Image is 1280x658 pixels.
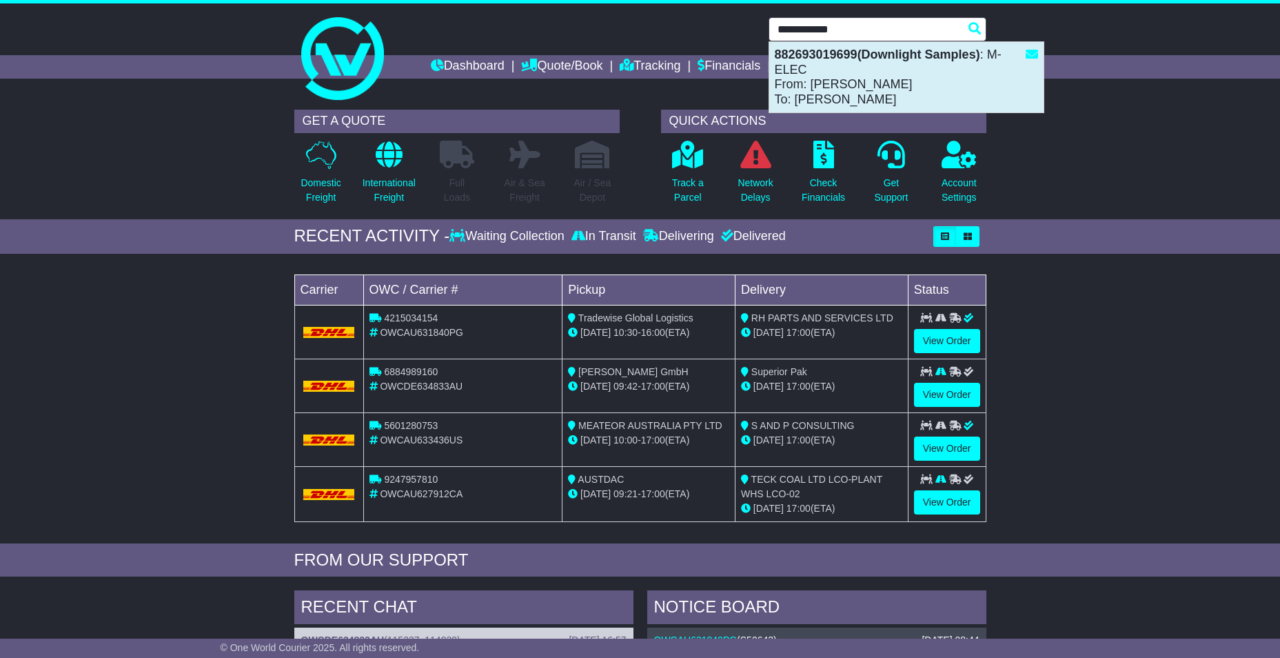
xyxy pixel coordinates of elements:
span: 17:00 [641,488,665,499]
img: DHL.png [303,327,355,338]
a: Quote/Book [521,55,602,79]
span: [DATE] [580,381,611,392]
a: View Order [914,437,980,461]
div: Waiting Collection [449,229,567,244]
a: OWCDE634833AU [301,635,385,646]
span: 17:00 [786,381,811,392]
span: 115337, 114039 [387,635,457,646]
div: (ETA) [741,379,902,394]
p: Account Settings [942,176,977,205]
td: Carrier [294,275,363,305]
a: Track aParcel [671,140,704,212]
span: 09:42 [613,381,638,392]
span: 5601280753 [384,420,438,431]
span: 17:00 [786,435,811,446]
span: OWCDE634833AU [380,381,463,392]
a: DomesticFreight [300,140,341,212]
p: Get Support [874,176,908,205]
span: [DATE] [580,327,611,338]
span: [DATE] [753,381,784,392]
td: Delivery [735,275,908,305]
span: 6884989160 [384,366,438,377]
span: OWCAU631840PG [380,327,463,338]
p: Network Delays [738,176,773,205]
div: : M-ELEC From: [PERSON_NAME] To: [PERSON_NAME] [769,42,1044,112]
p: Domestic Freight [301,176,341,205]
span: [DATE] [753,435,784,446]
td: OWC / Carrier # [363,275,562,305]
span: 10:30 [613,327,638,338]
p: Air & Sea Freight [505,176,545,205]
span: 17:00 [641,381,665,392]
div: (ETA) [741,501,902,516]
p: Track a Parcel [672,176,704,205]
a: CheckFinancials [801,140,846,212]
span: 09:21 [613,488,638,499]
div: - (ETA) [568,326,729,340]
div: ( ) [301,635,627,646]
div: GET A QUOTE [294,110,620,133]
span: 17:00 [641,435,665,446]
div: (ETA) [741,433,902,448]
a: View Order [914,383,980,407]
span: TECK COAL LTD LCO-PLANT WHS LCO-02 [741,474,882,499]
div: RECENT ACTIVITY - [294,226,450,246]
div: ( ) [654,635,979,646]
span: RH PARTS AND SERVICES LTD [751,312,893,323]
a: NetworkDelays [737,140,773,212]
span: AUSTDAC [578,474,624,485]
p: Air / Sea Depot [574,176,611,205]
strong: 882693019699(Downlight Samples) [775,48,980,61]
span: 9247957810 [384,474,438,485]
a: AccountSettings [941,140,977,212]
div: - (ETA) [568,487,729,501]
p: Check Financials [802,176,845,205]
a: GetSupport [873,140,908,212]
span: OWCAU633436US [380,435,463,446]
span: S AND P CONSULTING [751,420,855,431]
span: [PERSON_NAME] GmbH [578,366,688,377]
div: Delivered [718,229,786,244]
a: Tracking [620,55,680,79]
span: S50643 [740,635,773,646]
span: [DATE] [580,488,611,499]
div: [DATE] 16:57 [569,635,626,646]
span: [DATE] [753,327,784,338]
span: [DATE] [580,435,611,446]
span: 10:00 [613,435,638,446]
span: 4215034154 [384,312,438,323]
p: Full Loads [440,176,474,205]
span: OWCAU627912CA [380,488,463,499]
a: Financials [698,55,760,79]
span: 16:00 [641,327,665,338]
img: DHL.png [303,381,355,392]
img: DHL.png [303,489,355,500]
span: 17:00 [786,503,811,514]
img: DHL.png [303,435,355,446]
div: Delivering [640,229,718,244]
div: In Transit [568,229,640,244]
div: [DATE] 08:44 [922,635,979,646]
td: Status [908,275,986,305]
td: Pickup [562,275,735,305]
span: Superior Pak [751,366,807,377]
span: 17:00 [786,327,811,338]
div: - (ETA) [568,379,729,394]
p: International Freight [363,176,416,205]
div: QUICK ACTIONS [661,110,986,133]
span: © One World Courier 2025. All rights reserved. [221,642,420,653]
div: (ETA) [741,326,902,340]
a: OWCAU631840PG [654,635,738,646]
span: MEATEOR AUSTRALIA PTY LTD [578,420,722,431]
div: FROM OUR SUPPORT [294,550,986,570]
a: View Order [914,490,980,515]
a: Dashboard [431,55,505,79]
span: [DATE] [753,503,784,514]
span: Tradewise Global Logistics [578,312,693,323]
a: InternationalFreight [362,140,416,212]
a: View Order [914,329,980,353]
div: NOTICE BOARD [647,590,986,628]
div: RECENT CHAT [294,590,633,628]
div: - (ETA) [568,433,729,448]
